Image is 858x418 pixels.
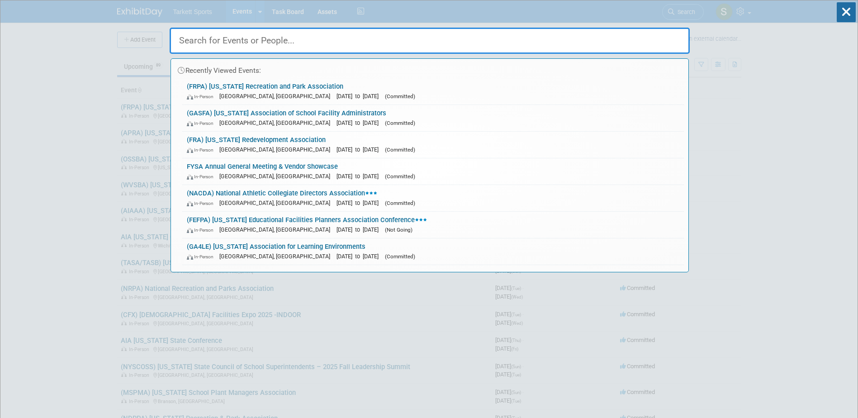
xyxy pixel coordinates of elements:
span: (Committed) [385,200,415,206]
span: In-Person [187,147,218,153]
span: [DATE] to [DATE] [337,253,383,260]
a: (FRPA) [US_STATE] Recreation and Park Association In-Person [GEOGRAPHIC_DATA], [GEOGRAPHIC_DATA] ... [182,78,684,104]
span: In-Person [187,227,218,233]
span: [DATE] to [DATE] [337,173,383,180]
span: (Committed) [385,173,415,180]
span: [GEOGRAPHIC_DATA], [GEOGRAPHIC_DATA] [219,253,335,260]
a: (NACDA) National Athletic Collegiate Directors Association In-Person [GEOGRAPHIC_DATA], [GEOGRAPH... [182,185,684,211]
a: (GA4LE) [US_STATE] Association for Learning Environments In-Person [GEOGRAPHIC_DATA], [GEOGRAPHIC... [182,238,684,265]
span: [DATE] to [DATE] [337,93,383,100]
span: [DATE] to [DATE] [337,119,383,126]
span: [GEOGRAPHIC_DATA], [GEOGRAPHIC_DATA] [219,119,335,126]
span: [DATE] to [DATE] [337,146,383,153]
input: Search for Events or People... [170,28,690,54]
a: (FRA) [US_STATE] Redevelopment Association In-Person [GEOGRAPHIC_DATA], [GEOGRAPHIC_DATA] [DATE] ... [182,132,684,158]
span: (Committed) [385,253,415,260]
span: [GEOGRAPHIC_DATA], [GEOGRAPHIC_DATA] [219,226,335,233]
span: (Committed) [385,147,415,153]
span: [GEOGRAPHIC_DATA], [GEOGRAPHIC_DATA] [219,173,335,180]
span: [GEOGRAPHIC_DATA], [GEOGRAPHIC_DATA] [219,146,335,153]
a: (GASFA) [US_STATE] Association of School Facility Administrators In-Person [GEOGRAPHIC_DATA], [GE... [182,105,684,131]
span: [DATE] to [DATE] [337,226,383,233]
span: In-Person [187,120,218,126]
span: (Committed) [385,120,415,126]
span: In-Person [187,200,218,206]
span: (Committed) [385,93,415,100]
span: [GEOGRAPHIC_DATA], [GEOGRAPHIC_DATA] [219,93,335,100]
span: In-Person [187,174,218,180]
span: [GEOGRAPHIC_DATA], [GEOGRAPHIC_DATA] [219,199,335,206]
span: In-Person [187,94,218,100]
div: Recently Viewed Events: [175,59,684,78]
a: FYSA Annual General Meeting & Vendor Showcase In-Person [GEOGRAPHIC_DATA], [GEOGRAPHIC_DATA] [DAT... [182,158,684,185]
a: (FEFPA) [US_STATE] Educational Facilities Planners Association Conference In-Person [GEOGRAPHIC_D... [182,212,684,238]
span: (Not Going) [385,227,412,233]
span: In-Person [187,254,218,260]
span: [DATE] to [DATE] [337,199,383,206]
